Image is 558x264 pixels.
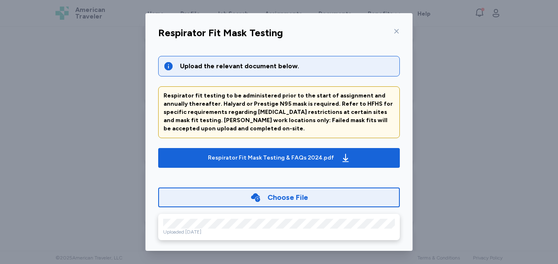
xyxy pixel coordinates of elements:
[164,92,394,133] div: Respirator fit testing to be administered prior to the start of assignment and annually thereafte...
[267,192,308,203] div: Choose File
[163,229,395,235] div: Uploaded [DATE]
[158,148,400,168] button: Respirator Fit Mask Testing & FAQs 2024.pdf
[158,26,283,39] div: Respirator Fit Mask Testing
[208,154,334,162] div: Respirator Fit Mask Testing & FAQs 2024.pdf
[180,61,394,71] div: Upload the relevant document below.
